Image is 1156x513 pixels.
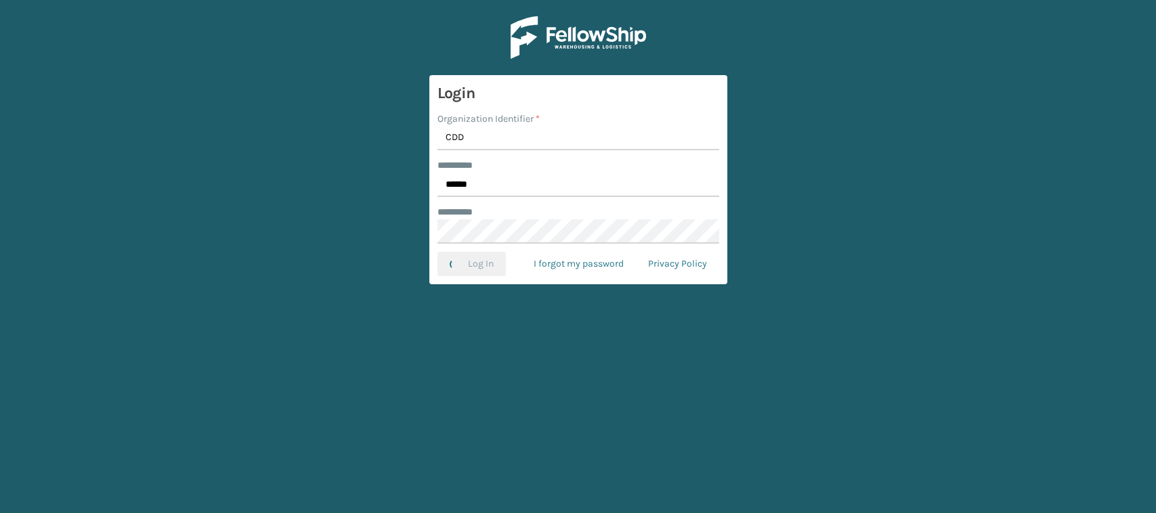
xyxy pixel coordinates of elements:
h3: Login [437,83,719,104]
a: I forgot my password [521,252,636,276]
button: Log In [437,252,506,276]
a: Privacy Policy [636,252,719,276]
img: Logo [511,16,646,59]
label: Organization Identifier [437,112,540,126]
